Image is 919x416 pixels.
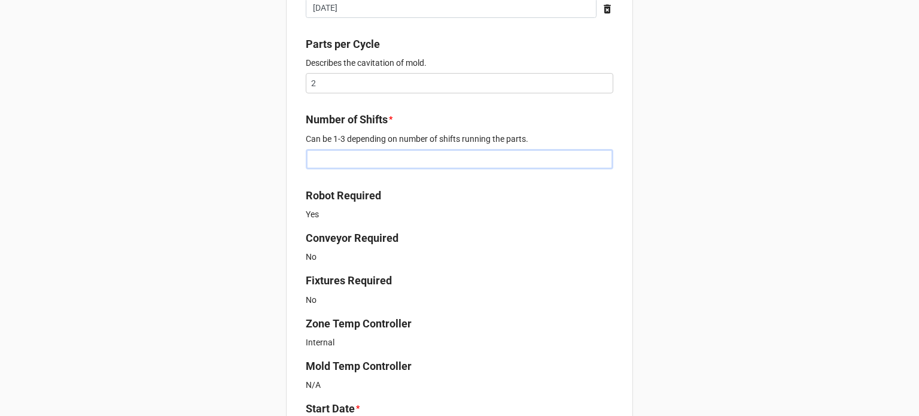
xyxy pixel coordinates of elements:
label: Parts per Cycle [306,36,380,53]
label: Number of Shifts [306,111,388,128]
p: Describes the cavitation of mold. [306,57,613,69]
b: Mold Temp Controller [306,360,412,372]
p: Internal [306,336,613,348]
b: Fixtures Required [306,274,392,287]
p: No [306,294,613,306]
p: N/A [306,379,613,391]
b: Zone Temp Controller [306,317,412,330]
p: No [306,251,613,263]
b: Conveyor Required [306,232,398,244]
p: Can be 1-3 depending on number of shifts running the parts. [306,133,613,145]
p: Yes [306,208,613,220]
b: Robot Required [306,189,381,202]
